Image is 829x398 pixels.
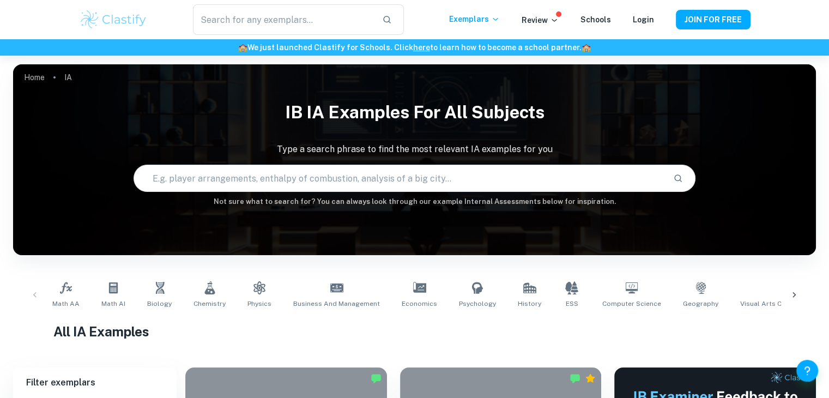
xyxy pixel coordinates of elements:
[53,322,776,341] h1: All IA Examples
[676,10,751,29] button: JOIN FOR FREE
[24,70,45,85] a: Home
[459,299,496,309] span: Psychology
[147,299,172,309] span: Biology
[683,299,718,309] span: Geography
[582,43,591,52] span: 🏫
[518,299,541,309] span: History
[413,43,430,52] a: here
[796,360,818,382] button: Help and Feedback
[633,15,654,24] a: Login
[580,15,611,24] a: Schools
[13,196,816,207] h6: Not sure what to search for? You can always look through our example Internal Assessments below f...
[293,299,380,309] span: Business and Management
[13,143,816,156] p: Type a search phrase to find the most relevant IA examples for you
[64,71,72,83] p: IA
[13,95,816,130] h1: IB IA examples for all subjects
[238,43,247,52] span: 🏫
[566,299,578,309] span: ESS
[193,4,373,35] input: Search for any exemplars...
[247,299,271,309] span: Physics
[669,169,687,188] button: Search
[79,9,148,31] img: Clastify logo
[585,373,596,384] div: Premium
[134,163,664,194] input: E.g. player arrangements, enthalpy of combustion, analysis of a big city...
[449,13,500,25] p: Exemplars
[13,367,177,398] h6: Filter exemplars
[101,299,125,309] span: Math AI
[402,299,437,309] span: Economics
[570,373,580,384] img: Marked
[2,41,827,53] h6: We just launched Clastify for Schools. Click to learn how to become a school partner.
[602,299,661,309] span: Computer Science
[52,299,80,309] span: Math AA
[371,373,382,384] img: Marked
[193,299,226,309] span: Chemistry
[522,14,559,26] p: Review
